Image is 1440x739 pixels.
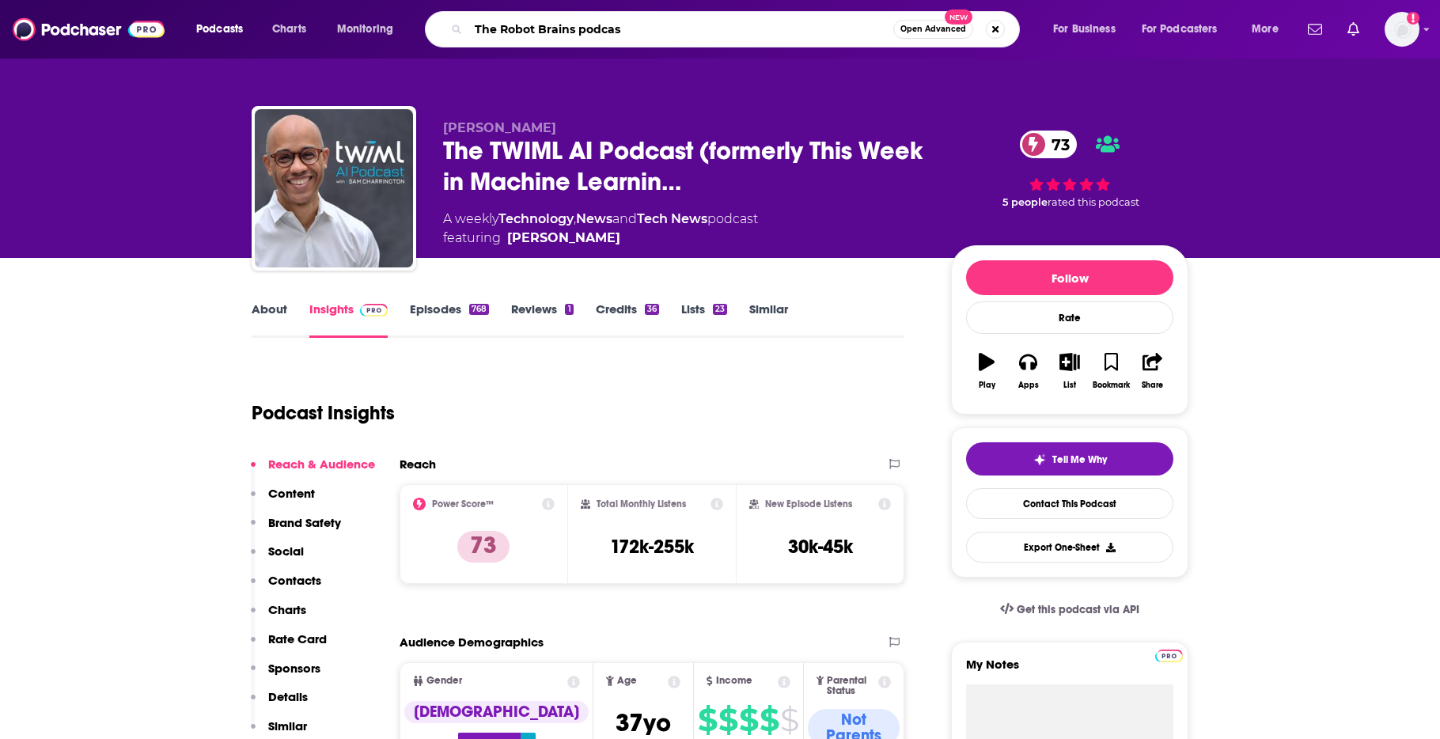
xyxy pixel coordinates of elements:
p: Contacts [268,573,321,588]
p: 73 [457,531,510,563]
button: tell me why sparkleTell Me Why [966,442,1173,476]
button: Charts [251,602,306,631]
a: Charts [262,17,316,42]
h2: Reach [400,457,436,472]
a: Get this podcast via API [987,590,1152,629]
div: 1 [565,304,573,315]
div: Share [1142,381,1163,390]
a: Reviews1 [511,301,573,338]
div: Bookmark [1093,381,1130,390]
a: Show notifications dropdown [1341,16,1366,43]
div: Apps [1018,381,1039,390]
button: Apps [1007,343,1048,400]
button: Reach & Audience [251,457,375,486]
p: Charts [268,602,306,617]
p: Content [268,486,315,501]
button: Brand Safety [251,515,341,544]
img: The TWIML AI Podcast (formerly This Week in Machine Learning & Artificial Intelligence) [255,109,413,267]
button: Show profile menu [1385,12,1419,47]
span: Open Advanced [900,25,966,33]
button: open menu [1131,17,1241,42]
span: 5 people [1002,196,1048,208]
span: 73 [1036,131,1078,158]
span: New [945,9,973,25]
span: Gender [426,676,462,686]
div: 36 [645,304,659,315]
a: Lists23 [681,301,727,338]
span: [PERSON_NAME] [443,120,556,135]
button: Export One-Sheet [966,532,1173,563]
h3: 30k-45k [788,535,853,559]
div: List [1063,381,1076,390]
a: Similar [749,301,788,338]
a: Tech News [637,211,707,226]
span: Parental Status [827,676,875,696]
button: open menu [185,17,263,42]
span: featuring [443,229,758,248]
span: $ [739,707,758,733]
span: $ [698,707,717,733]
a: Technology [498,211,574,226]
button: Bookmark [1090,343,1131,400]
h1: Podcast Insights [252,401,395,425]
button: Social [251,544,304,573]
button: Rate Card [251,631,327,661]
p: Sponsors [268,661,320,676]
a: Show notifications dropdown [1302,16,1328,43]
button: Contacts [251,573,321,602]
div: 73 5 peoplerated this podcast [951,120,1188,219]
a: Sam Charrington [507,229,620,248]
p: Brand Safety [268,515,341,530]
h2: Total Monthly Listens [597,498,686,510]
button: Open AdvancedNew [893,20,973,39]
p: Rate Card [268,631,327,646]
h2: Power Score™ [432,498,494,510]
div: Search podcasts, credits, & more... [440,11,1035,47]
button: Play [966,343,1007,400]
a: Contact This Podcast [966,488,1173,519]
button: Content [251,486,315,515]
span: Age [617,676,637,686]
button: Share [1132,343,1173,400]
a: Pro website [1155,647,1183,662]
span: Charts [272,18,306,40]
span: Monitoring [337,18,393,40]
a: Episodes768 [410,301,489,338]
span: For Podcasters [1142,18,1218,40]
button: Follow [966,260,1173,295]
a: InsightsPodchaser Pro [309,301,388,338]
img: Podchaser Pro [1155,650,1183,662]
span: , [574,211,576,226]
div: 768 [469,304,489,315]
h2: Audience Demographics [400,635,544,650]
div: [DEMOGRAPHIC_DATA] [404,701,589,723]
span: More [1252,18,1279,40]
span: $ [780,707,798,733]
button: List [1049,343,1090,400]
a: Podchaser - Follow, Share and Rate Podcasts [13,14,165,44]
p: Reach & Audience [268,457,375,472]
span: Get this podcast via API [1017,603,1139,616]
a: About [252,301,287,338]
button: open menu [1042,17,1135,42]
a: Credits36 [596,301,659,338]
span: 37 yo [616,707,671,738]
div: A weekly podcast [443,210,758,248]
span: rated this podcast [1048,196,1139,208]
input: Search podcasts, credits, & more... [468,17,893,42]
h3: 172k-255k [610,535,694,559]
button: Sponsors [251,661,320,690]
span: For Business [1053,18,1116,40]
span: Income [716,676,752,686]
div: Rate [966,301,1173,334]
p: Social [268,544,304,559]
img: User Profile [1385,12,1419,47]
span: Logged in as kindrieri [1385,12,1419,47]
label: My Notes [966,657,1173,684]
span: $ [760,707,779,733]
img: Podchaser Pro [360,304,388,316]
img: tell me why sparkle [1033,453,1046,466]
div: Play [979,381,995,390]
button: Details [251,689,308,718]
